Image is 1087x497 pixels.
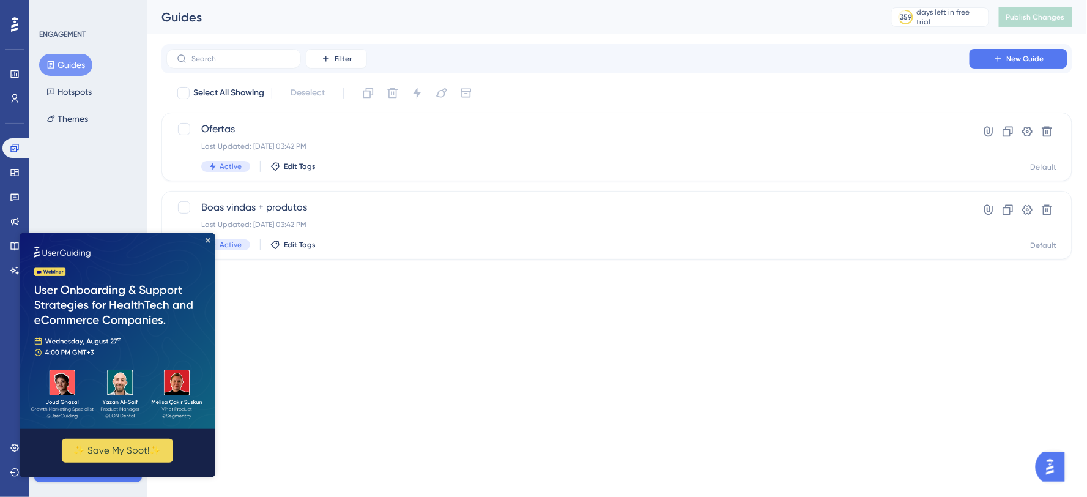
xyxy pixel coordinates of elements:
div: Last Updated: [DATE] 03:42 PM [201,141,935,151]
span: New Guide [1007,54,1044,64]
div: Default [1031,162,1057,172]
button: Edit Tags [270,162,316,171]
span: Deselect [291,86,325,100]
div: Last Updated: [DATE] 03:42 PM [201,220,935,230]
span: Publish Changes [1006,12,1065,22]
button: Edit Tags [270,240,316,250]
span: Active [220,162,242,171]
span: Active [220,240,242,250]
span: Edit Tags [284,162,316,171]
div: 359 [900,12,912,22]
button: Themes [39,108,95,130]
div: Guides [161,9,861,26]
button: Guides [39,54,92,76]
div: Close Preview [186,5,191,10]
button: Publish Changes [999,7,1072,27]
div: Default [1031,241,1057,250]
span: Boas vindas + produtos [201,200,935,215]
iframe: UserGuiding AI Assistant Launcher [1036,449,1072,485]
input: Search [191,54,291,63]
button: New Guide [970,49,1067,69]
div: ENGAGEMENT [39,29,86,39]
button: Hotspots [39,81,99,103]
div: days left in free trial [917,7,985,27]
span: Filter [335,54,352,64]
button: ✨ Save My Spot!✨ [42,206,154,230]
button: Deselect [280,82,336,104]
span: Ofertas [201,122,935,136]
button: Filter [306,49,367,69]
span: Select All Showing [193,86,264,100]
span: Edit Tags [284,240,316,250]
